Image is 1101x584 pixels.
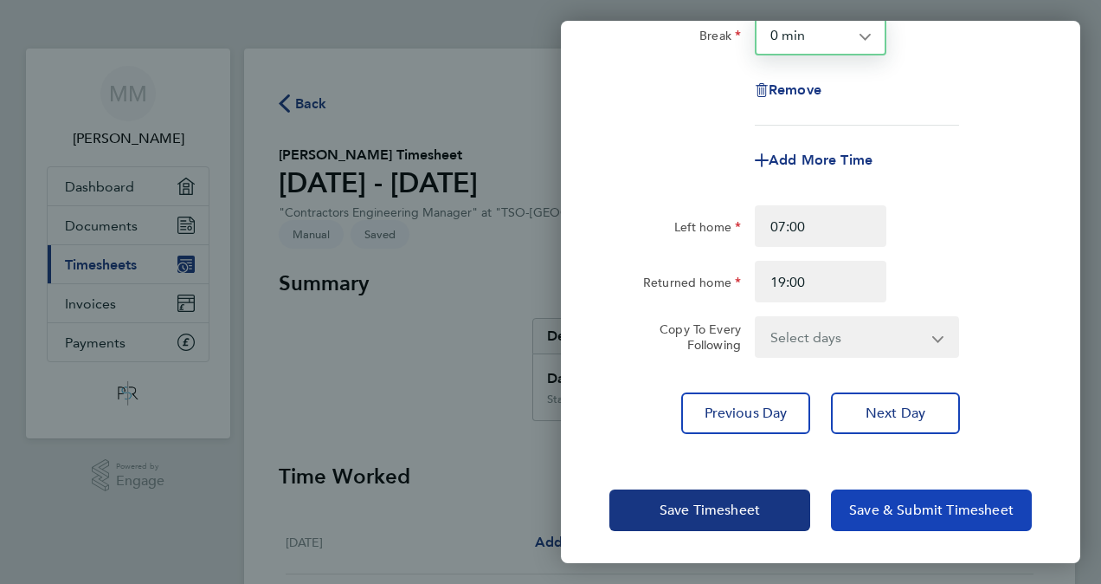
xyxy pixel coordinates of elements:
[699,28,741,49] label: Break
[755,153,872,167] button: Add More Time
[831,393,960,434] button: Next Day
[681,393,810,434] button: Previous Day
[643,275,741,295] label: Returned home
[674,219,741,240] label: Left home
[831,490,1032,531] button: Save & Submit Timesheet
[755,83,821,97] button: Remove
[769,152,872,168] span: Add More Time
[866,405,925,422] span: Next Day
[769,81,821,98] span: Remove
[755,261,886,302] input: E.g. 17:00
[660,502,760,519] span: Save Timesheet
[705,405,788,422] span: Previous Day
[646,321,741,353] label: Copy To Every Following
[755,205,886,247] input: E.g. 08:00
[609,490,810,531] button: Save Timesheet
[849,502,1014,519] span: Save & Submit Timesheet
